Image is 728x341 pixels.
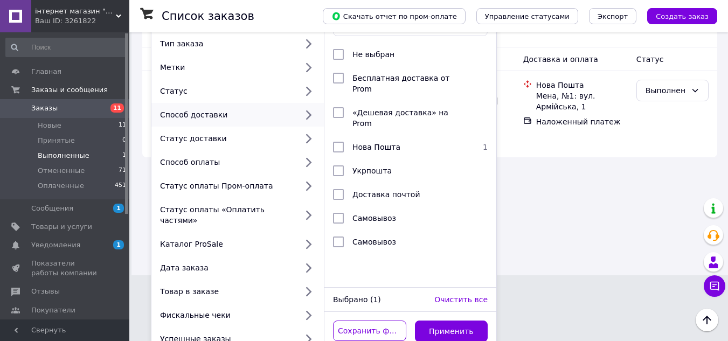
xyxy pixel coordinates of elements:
[536,116,628,127] div: Наложенный платеж
[485,12,570,20] span: Управление статусами
[156,286,297,297] div: Товар в заказе
[38,121,61,130] span: Новые
[434,295,488,304] span: Очистить все
[352,238,396,246] span: Самовывоз
[35,6,116,16] span: інтернет магазин "ВСЕ ТА БІЛЬШЕ"
[338,325,401,336] span: Сохранить фильтр
[31,240,80,250] span: Уведомления
[646,85,687,96] div: Выполнен
[323,8,466,24] button: Скачать отчет по пром-оплате
[31,85,108,95] span: Заказы и сообщения
[352,190,420,199] span: Доставка почтой
[352,74,450,93] span: Бесплатная доставка от Prom
[696,309,718,331] button: Наверх
[704,275,725,297] button: Чат с покупателем
[333,321,406,341] button: Сохранить фильтр
[156,204,297,226] div: Статус оплаты «Оплатить частями»
[352,50,394,59] span: Не выбран
[352,108,448,128] span: «Дешевая доставка» на Prom
[122,136,126,145] span: 0
[31,259,100,278] span: Показатели работы компании
[156,180,297,191] div: Статус оплаты Пром-оплата
[35,16,129,26] div: Ваш ID: 3261822
[156,109,297,120] div: Способ доставки
[38,136,75,145] span: Принятые
[5,38,127,57] input: Поиск
[636,11,717,20] a: Создать заказ
[31,103,58,113] span: Заказы
[156,239,297,249] div: Каталог ProSale
[156,62,297,73] div: Метки
[352,214,396,222] span: Самовывоз
[647,8,717,24] button: Создать заказ
[476,8,578,24] button: Управление статусами
[119,121,126,130] span: 11
[156,38,297,49] div: Тип заказа
[589,8,636,24] button: Экспорт
[122,151,126,161] span: 1
[156,157,297,168] div: Способ оплаты
[113,240,124,249] span: 1
[113,204,124,213] span: 1
[38,166,85,176] span: Отмененные
[110,103,124,113] span: 11
[536,91,628,112] div: Мена, №1: вул. Армійська, 1
[31,204,73,213] span: Сообщения
[115,181,126,191] span: 451
[329,294,430,305] div: Выбрано (1)
[156,86,297,96] div: Статус
[156,133,297,144] div: Статус доставки
[31,305,75,315] span: Покупатели
[636,55,664,64] span: Статус
[31,287,60,296] span: Отзывы
[38,151,89,161] span: Выполненные
[352,143,400,151] span: Нова Пошта
[119,166,126,176] span: 71
[156,262,297,273] div: Дата заказа
[31,222,92,232] span: Товары и услуги
[474,142,488,152] span: 1
[352,166,392,175] span: Укрпошта
[156,310,297,321] div: Фискальные чеки
[598,12,628,20] span: Экспорт
[38,181,84,191] span: Оплаченные
[656,12,709,20] span: Создать заказ
[331,11,457,21] span: Скачать отчет по пром-оплате
[31,67,61,76] span: Главная
[523,55,598,64] span: Доставка и оплата
[162,10,254,23] h1: Список заказов
[536,80,628,91] div: Нова Пошта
